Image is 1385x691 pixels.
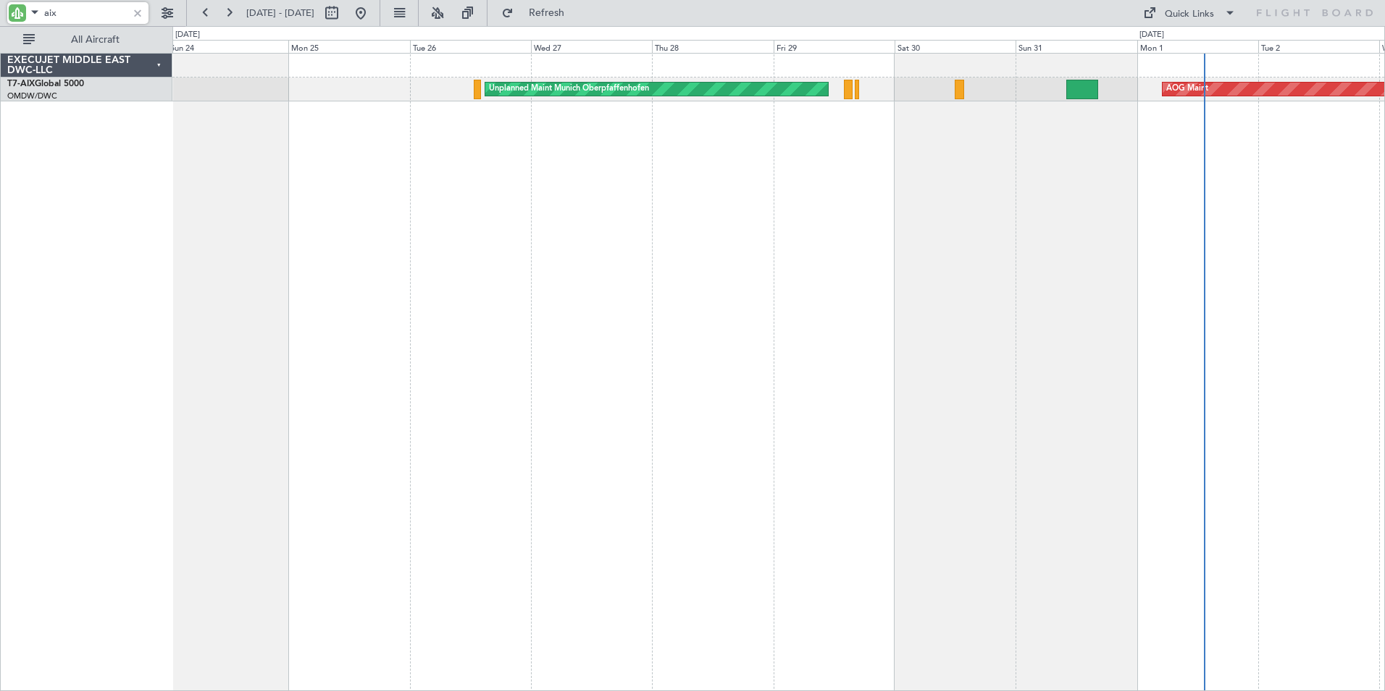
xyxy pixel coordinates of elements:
button: All Aircraft [16,28,157,51]
div: Sun 31 [1016,40,1137,53]
div: Sat 30 [895,40,1016,53]
span: Refresh [516,8,577,18]
div: Wed 27 [531,40,652,53]
div: Unplanned Maint Munich Oberpfaffenhofen [489,78,649,100]
div: Tue 2 [1258,40,1379,53]
a: T7-AIXGlobal 5000 [7,80,84,88]
div: AOG Maint [1166,78,1208,100]
div: Mon 25 [288,40,409,53]
button: Quick Links [1136,1,1243,25]
span: T7-AIX [7,80,35,88]
div: Tue 26 [410,40,531,53]
div: Sun 24 [167,40,288,53]
div: Thu 28 [652,40,773,53]
span: All Aircraft [38,35,153,45]
div: Fri 29 [774,40,895,53]
div: [DATE] [1139,29,1164,41]
input: A/C (Reg. or Type) [44,2,127,24]
div: Quick Links [1165,7,1214,22]
span: [DATE] - [DATE] [246,7,314,20]
div: Mon 1 [1137,40,1258,53]
div: [DATE] [175,29,200,41]
a: OMDW/DWC [7,91,57,101]
button: Refresh [495,1,582,25]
